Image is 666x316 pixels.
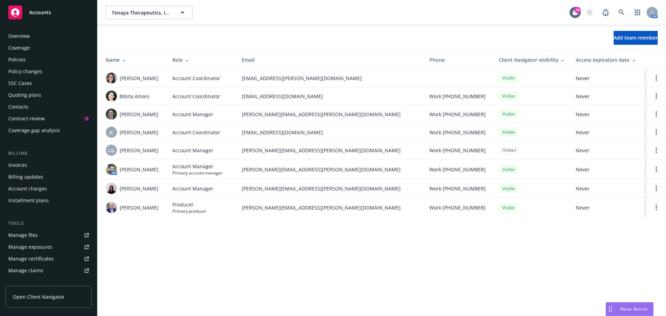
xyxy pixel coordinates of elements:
span: Producer [172,201,206,208]
span: Account Coordinator [172,93,220,100]
a: Open options [652,92,660,100]
span: Work [PHONE_NUMBER] [429,204,486,211]
span: Never [576,93,641,100]
div: Manage exposures [8,241,52,253]
div: Manage files [8,230,38,241]
span: Never [576,166,641,173]
a: Accounts [6,3,92,22]
div: Hidden [499,146,520,154]
span: LG [108,147,114,154]
div: Installment plans [8,195,49,206]
img: photo [106,183,117,194]
span: Account Manager [172,185,213,192]
button: Add team member [614,31,658,45]
span: [PERSON_NAME] [120,147,159,154]
span: Primary producer [172,208,206,214]
a: Manage certificates [6,253,92,264]
a: Start snowing [583,6,597,19]
span: [PERSON_NAME][EMAIL_ADDRESS][PERSON_NAME][DOMAIN_NAME] [242,166,418,173]
span: Manage exposures [6,241,92,253]
a: Billing updates [6,171,92,182]
div: Visible [499,92,518,100]
a: Open options [652,110,660,118]
a: Manage files [6,230,92,241]
span: JC [109,129,114,136]
a: Contract review [6,113,92,124]
div: Visible [499,128,518,136]
div: Billing [6,150,92,157]
div: Manage claims [8,265,43,276]
span: Never [576,204,641,211]
span: Account Manager [172,111,213,118]
div: Drag to move [606,302,615,316]
img: photo [106,72,117,84]
img: photo [106,202,117,213]
div: Visible [499,110,518,118]
div: Client Navigator visibility [499,56,565,63]
a: Policies [6,54,92,65]
a: Open options [652,128,660,136]
div: Billing updates [8,171,43,182]
a: Quoting plans [6,89,92,101]
a: Invoices [6,160,92,171]
img: photo [106,109,117,120]
span: Work [PHONE_NUMBER] [429,93,486,100]
a: Report a Bug [599,6,613,19]
span: Never [576,111,641,118]
div: Invoices [8,160,27,171]
div: Visible [499,184,518,193]
span: Never [576,185,641,192]
span: Primary account manager [172,170,223,176]
a: SSC Cases [6,78,92,89]
span: Account Coordinator [172,75,220,82]
span: Account Manager [172,163,223,170]
a: Policy changes [6,66,92,77]
span: [PERSON_NAME][EMAIL_ADDRESS][PERSON_NAME][DOMAIN_NAME] [242,185,418,192]
a: Open options [652,146,660,154]
span: Never [576,147,641,154]
div: Phone [429,56,488,63]
a: Search [615,6,629,19]
span: Account Coordinator [172,129,220,136]
a: Open options [652,184,660,193]
span: Add team member [614,34,658,41]
a: Open options [652,165,660,173]
div: Visible [499,203,518,212]
span: [PERSON_NAME] [120,75,159,82]
img: photo [106,91,117,102]
div: Policies [8,54,26,65]
span: Tenaya Therapeutics, Inc. [112,9,172,16]
div: Overview [8,31,30,42]
a: Manage claims [6,265,92,276]
a: Open options [652,74,660,82]
div: Coverage gap analysis [8,125,60,136]
span: [PERSON_NAME] [120,185,159,192]
a: Contacts [6,101,92,112]
span: [EMAIL_ADDRESS][DOMAIN_NAME] [242,129,418,136]
div: Name [106,56,161,63]
span: [PERSON_NAME] [120,166,159,173]
div: Contacts [8,101,28,112]
div: Visible [499,165,518,174]
span: Account Manager [172,147,213,154]
a: Switch app [631,6,644,19]
span: Bibita Amani [120,93,150,100]
div: 78 [574,7,581,13]
span: Work [PHONE_NUMBER] [429,185,486,192]
span: [PERSON_NAME][EMAIL_ADDRESS][PERSON_NAME][DOMAIN_NAME] [242,111,418,118]
span: [PERSON_NAME] [120,204,159,211]
div: Email [242,56,418,63]
div: Quoting plans [8,89,41,101]
span: Open Client Navigator [13,293,65,300]
span: [PERSON_NAME] [120,111,159,118]
button: Nova Assist [606,302,654,316]
a: Overview [6,31,92,42]
a: Account charges [6,183,92,194]
span: [EMAIL_ADDRESS][PERSON_NAME][DOMAIN_NAME] [242,75,418,82]
div: Tools [6,220,92,227]
button: Tenaya Therapeutics, Inc. [106,6,193,19]
div: Contract review [8,113,45,124]
span: Work [PHONE_NUMBER] [429,111,486,118]
a: Installment plans [6,195,92,206]
div: Manage BORs [8,277,41,288]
